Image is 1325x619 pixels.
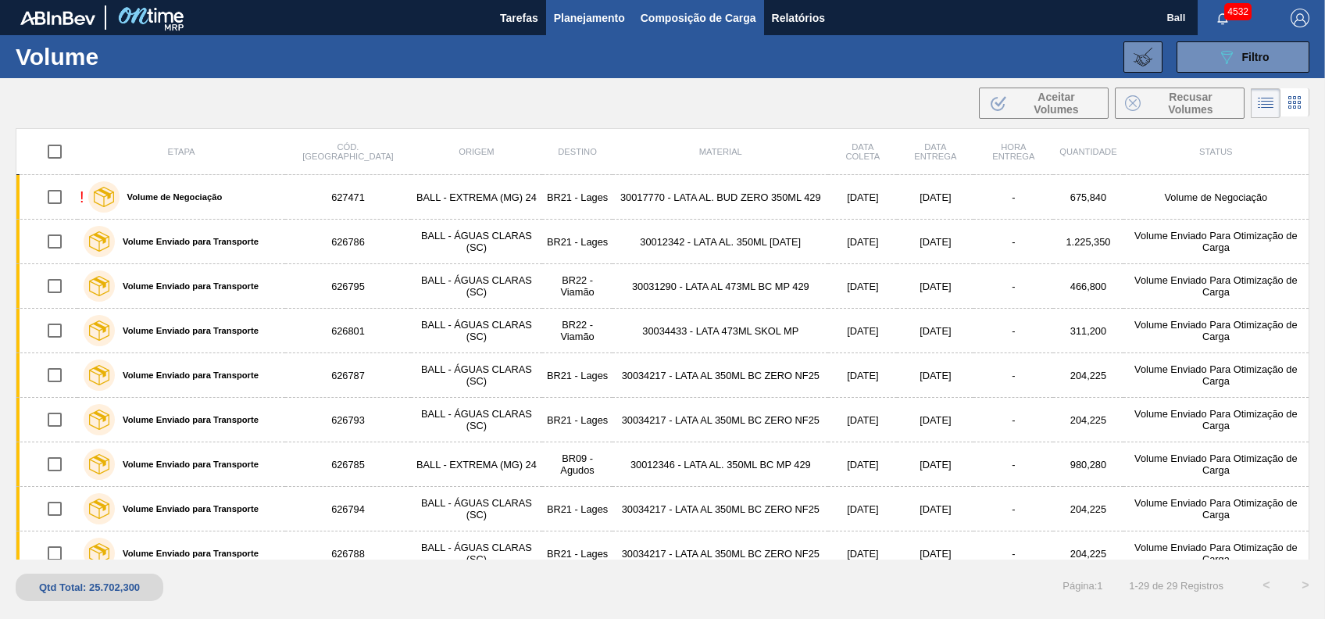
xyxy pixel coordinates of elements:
[1059,147,1116,156] span: Quantidade
[612,442,828,487] td: 30012346 - LATA AL. 350ML BC MP 429
[120,192,223,202] label: Volume de Negociação
[80,188,84,206] div: !
[914,142,956,161] span: Data entrega
[772,9,825,27] span: Relatórios
[612,309,828,353] td: 30034433 - LATA 473ML SKOL MP
[1123,487,1309,531] td: Volume Enviado Para Otimização de Carga
[973,309,1053,353] td: -
[612,531,828,576] td: 30034217 - LATA AL 350ML BC ZERO NF25
[1177,41,1309,73] button: Filtro
[1053,264,1123,309] td: 466,800
[828,353,897,398] td: [DATE]
[1053,531,1123,576] td: 204,225
[828,487,897,531] td: [DATE]
[1115,88,1245,119] button: Recusar Volumes
[1147,91,1234,116] span: Recusar Volumes
[828,220,897,264] td: [DATE]
[1053,220,1123,264] td: 1.225,350
[1286,566,1325,605] button: >
[1053,442,1123,487] td: 980,280
[612,353,828,398] td: 30034217 - LATA AL 350ML BC ZERO NF25
[285,220,411,264] td: 626786
[115,549,259,558] label: Volume Enviado para Transporte
[542,398,612,442] td: BR21 - Lages
[285,442,411,487] td: 626785
[1247,566,1286,605] button: <
[1123,353,1309,398] td: Volume Enviado Para Otimização de Carga
[1123,175,1309,220] td: Volume de Negociação
[1199,147,1232,156] span: Status
[979,88,1109,119] button: Aceitar Volumes
[411,220,542,264] td: BALL - ÁGUAS CLARAS (SC)
[973,398,1053,442] td: -
[992,142,1034,161] span: Hora Entrega
[897,353,973,398] td: [DATE]
[973,442,1053,487] td: -
[1053,175,1123,220] td: 675,840
[16,398,1309,442] a: Volume Enviado para Transporte626793BALL - ÁGUAS CLARAS (SC)BR21 - Lages30034217 - LATA AL 350ML ...
[16,264,1309,309] a: Volume Enviado para Transporte626795BALL - ÁGUAS CLARAS (SC)BR22 - Viamão30031290 - LATA AL 473ML...
[1198,7,1248,29] button: Notificações
[897,220,973,264] td: [DATE]
[1291,9,1309,27] img: Logout
[641,9,756,27] span: Composição de Carga
[612,398,828,442] td: 30034217 - LATA AL 350ML BC ZERO NF25
[16,220,1309,264] a: Volume Enviado para Transporte626786BALL - ÁGUAS CLARAS (SC)BR21 - Lages30012342 - LATA AL. 350ML...
[828,531,897,576] td: [DATE]
[411,398,542,442] td: BALL - ÁGUAS CLARAS (SC)
[1123,220,1309,264] td: Volume Enviado Para Otimização de Carga
[302,142,393,161] span: Cód. [GEOGRAPHIC_DATA]
[897,309,973,353] td: [DATE]
[411,353,542,398] td: BALL - ÁGUAS CLARAS (SC)
[27,581,152,593] div: Qtd Total: 25.702,300
[542,264,612,309] td: BR22 - Viamão
[459,147,494,156] span: Origem
[16,487,1309,531] a: Volume Enviado para Transporte626794BALL - ÁGUAS CLARAS (SC)BR21 - Lages30034217 - LATA AL 350ML ...
[897,487,973,531] td: [DATE]
[1062,580,1102,592] span: Página : 1
[897,175,973,220] td: [DATE]
[542,531,612,576] td: BR21 - Lages
[16,442,1309,487] a: Volume Enviado para Transporte626785BALL - EXTREMA (MG) 24BR09 - Agudos30012346 - LATA AL. 350ML ...
[542,309,612,353] td: BR22 - Viamão
[1053,353,1123,398] td: 204,225
[115,460,259,469] label: Volume Enviado para Transporte
[828,442,897,487] td: [DATE]
[699,147,742,156] span: Material
[16,309,1309,353] a: Volume Enviado para Transporte626801BALL - ÁGUAS CLARAS (SC)BR22 - Viamão30034433 - LATA 473ML SK...
[411,264,542,309] td: BALL - ÁGUAS CLARAS (SC)
[115,370,259,380] label: Volume Enviado para Transporte
[1127,580,1223,592] span: 1 - 29 de 29 Registros
[115,281,259,291] label: Volume Enviado para Transporte
[542,442,612,487] td: BR09 - Agudos
[828,309,897,353] td: [DATE]
[828,264,897,309] td: [DATE]
[897,264,973,309] td: [DATE]
[973,264,1053,309] td: -
[558,147,597,156] span: Destino
[115,326,259,335] label: Volume Enviado para Transporte
[285,309,411,353] td: 626801
[1224,3,1252,20] span: 4532
[612,220,828,264] td: 30012342 - LATA AL. 350ML [DATE]
[973,220,1053,264] td: -
[1123,309,1309,353] td: Volume Enviado Para Otimização de Carga
[1053,487,1123,531] td: 204,225
[411,442,542,487] td: BALL - EXTREMA (MG) 24
[542,175,612,220] td: BR21 - Lages
[1123,531,1309,576] td: Volume Enviado Para Otimização de Carga
[115,504,259,513] label: Volume Enviado para Transporte
[542,487,612,531] td: BR21 - Lages
[973,487,1053,531] td: -
[411,487,542,531] td: BALL - ÁGUAS CLARAS (SC)
[115,415,259,424] label: Volume Enviado para Transporte
[1014,91,1098,116] span: Aceitar Volumes
[973,175,1053,220] td: -
[612,487,828,531] td: 30034217 - LATA AL 350ML BC ZERO NF25
[411,531,542,576] td: BALL - ÁGUAS CLARAS (SC)
[973,531,1053,576] td: -
[897,398,973,442] td: [DATE]
[16,175,1309,220] a: !Volume de Negociação627471BALL - EXTREMA (MG) 24BR21 - Lages30017770 - LATA AL. BUD ZERO 350ML 4...
[285,398,411,442] td: 626793
[16,531,1309,576] a: Volume Enviado para Transporte626788BALL - ÁGUAS CLARAS (SC)BR21 - Lages30034217 - LATA AL 350ML ...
